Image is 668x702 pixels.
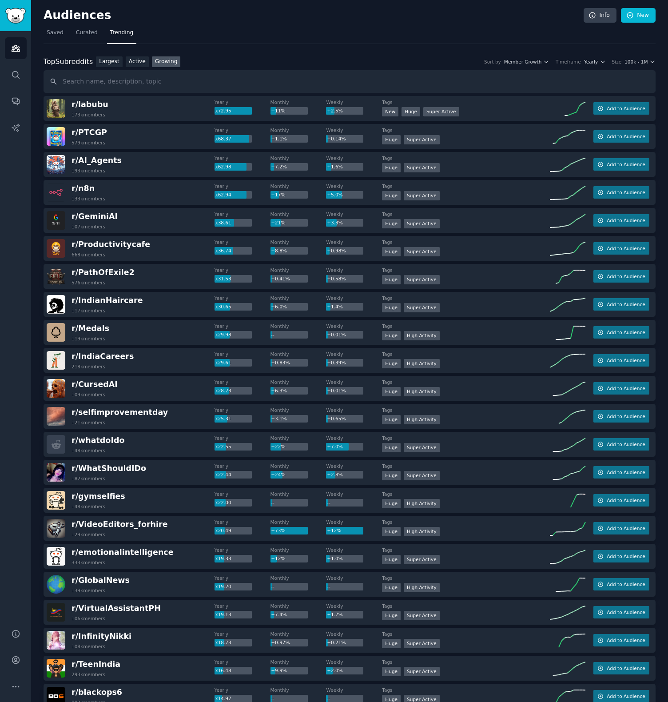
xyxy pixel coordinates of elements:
div: Huge [382,359,401,368]
div: Super Active [404,163,440,172]
div: Huge [382,611,401,620]
dt: Monthly [270,491,326,497]
span: Add to Audience [607,133,645,140]
img: IndianHaircare [47,295,65,314]
span: +1.0% [327,556,342,561]
span: x68.37 [215,136,231,141]
span: +0.58% [327,276,346,281]
div: 333k members [72,559,105,566]
dt: Yearly [215,239,270,245]
dt: Yearly [215,463,270,469]
div: 218k members [72,363,105,370]
dt: Weekly [326,183,382,189]
span: x31.53 [215,276,231,281]
dt: Monthly [270,323,326,329]
div: 129k members [72,531,105,538]
dt: Monthly [270,603,326,609]
div: 109k members [72,391,105,398]
dt: Weekly [326,295,382,301]
div: 148k members [72,447,105,454]
span: x22.55 [215,444,231,449]
div: Super Active [404,247,440,256]
a: Largest [96,56,123,68]
dt: Monthly [270,295,326,301]
div: Huge [382,163,401,172]
img: PTCGP [47,127,65,146]
span: Trending [110,29,133,37]
div: New [382,107,398,116]
div: Huge [382,471,401,480]
img: Productivitycafe [47,239,65,258]
img: n8n [47,183,65,202]
dt: Yearly [215,295,270,301]
span: Add to Audience [607,217,645,223]
span: r/ GeminiAI [72,212,118,221]
span: Add to Audience [607,441,645,447]
div: Super Active [404,135,440,144]
div: High Activity [404,359,440,368]
dt: Monthly [270,575,326,581]
dt: Monthly [270,155,326,161]
dt: Weekly [326,407,382,413]
div: Huge [382,135,401,144]
dt: Yearly [215,519,270,525]
div: Super Active [404,611,440,620]
dt: Yearly [215,491,270,497]
dt: Tags [382,351,550,357]
button: Add to Audience [593,158,649,171]
span: +21% [271,220,285,225]
button: 100k - 1M [624,59,656,65]
span: x28.23 [215,388,231,393]
dt: Weekly [326,127,382,133]
div: 148k members [72,503,105,510]
div: Super Active [404,471,440,480]
span: Add to Audience [607,497,645,503]
div: Timeframe [556,59,581,65]
div: Super Active [404,303,440,312]
dt: Tags [382,603,550,609]
span: Add to Audience [607,329,645,335]
div: Size [612,59,622,65]
dt: Weekly [326,379,382,385]
dt: Monthly [270,267,326,273]
div: High Activity [404,331,440,340]
span: Yearly [584,59,598,65]
div: Huge [382,247,401,256]
a: Curated [73,26,101,44]
span: +7.0% [327,444,342,449]
img: TeenIndia [47,659,65,678]
div: Huge [382,527,401,536]
dt: Yearly [215,99,270,105]
span: r/ whatdoIdo [72,436,124,445]
span: +3.3% [327,220,342,225]
span: x36.74 [215,248,231,253]
dt: Tags [382,407,550,413]
dt: Yearly [215,435,270,441]
span: +12% [271,556,285,561]
img: selfimprovementday [47,407,65,426]
div: Huge [382,583,401,592]
dt: Tags [382,211,550,217]
span: r/ Productivitycafe [72,240,150,249]
div: High Activity [404,499,440,508]
span: +17% [271,192,285,197]
span: x20.49 [215,528,231,533]
button: Add to Audience [593,550,649,562]
span: +11% [271,108,285,113]
dt: Weekly [326,435,382,441]
span: +3.1% [271,416,286,421]
dt: Monthly [270,435,326,441]
dt: Weekly [326,547,382,553]
span: r/ GlobalNews [72,576,130,585]
img: GeminiAI [47,211,65,230]
dt: Weekly [326,99,382,105]
span: 100k - 1M [624,59,648,65]
span: +24% [271,472,285,477]
span: Add to Audience [607,665,645,671]
span: Add to Audience [607,385,645,391]
span: +6.3% [271,388,286,393]
div: 107k members [72,223,105,230]
div: Super Active [404,219,440,228]
span: +0.14% [327,136,346,141]
span: x19.33 [215,556,231,561]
